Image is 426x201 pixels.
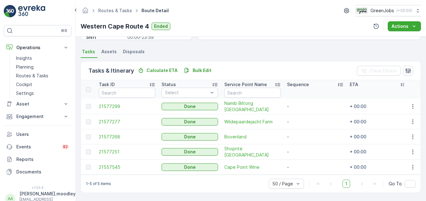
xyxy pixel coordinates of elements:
[184,149,196,155] p: Done
[4,141,72,153] a: Events82
[13,80,72,89] a: Cockpit
[162,81,176,88] p: Status
[350,81,358,88] p: ETA
[16,144,58,150] p: Events
[123,49,145,55] span: Disposals
[16,44,59,51] p: Operations
[4,41,72,54] button: Operations
[101,49,117,55] span: Assets
[388,21,421,31] button: Actions
[357,66,401,76] button: Clear Filters
[355,5,421,16] button: GreenJobs(+02:00)
[13,89,72,98] a: Settings
[347,160,409,175] td: + 00:00
[135,67,180,74] button: Calculate ETA
[347,144,409,160] td: + 00:00
[224,81,267,88] p: Service Point Name
[86,119,91,124] div: Toggle Row Selected
[224,100,281,113] a: Namib Biltong Wellington
[184,134,196,140] p: Done
[19,191,76,197] p: [PERSON_NAME].moodley
[284,99,347,114] td: -
[224,134,281,140] a: Bovenland
[127,34,186,40] p: 00:00-23:59
[370,8,394,14] p: GreenJobs
[4,110,72,123] button: Engagement
[16,90,34,96] p: Settings
[146,67,178,74] p: Calculate ETA
[61,28,67,33] p: ⌘B
[184,103,196,110] p: Done
[13,71,72,80] a: Routes & Tasks
[181,67,214,74] button: Bulk Edit
[287,81,309,88] p: Sequence
[284,129,347,144] td: -
[13,54,72,63] a: Insights
[99,119,155,125] a: 21577277
[224,164,281,170] a: Cape Point Wine
[284,114,347,129] td: -
[4,153,72,166] a: Reports
[162,118,218,126] button: Done
[347,129,409,144] td: + 00:00
[347,99,409,114] td: + 00:00
[284,160,347,175] td: -
[162,148,218,156] button: Done
[370,68,397,74] p: Clear Filters
[224,88,281,98] input: Search
[99,149,155,155] a: 21577251
[16,55,32,61] p: Insights
[86,104,91,109] div: Toggle Row Selected
[82,9,89,15] a: Homepage
[152,23,170,30] button: Ended
[86,165,91,170] div: Toggle Row Selected
[184,119,196,125] p: Done
[389,181,402,187] span: Go To
[4,128,72,141] a: Users
[140,8,170,14] span: Route Detail
[99,164,155,170] a: 21557545
[16,169,69,175] p: Documents
[4,5,16,18] img: logo
[343,180,350,188] span: 1
[224,100,281,113] span: Namib Biltong [GEOGRAPHIC_DATA]
[86,34,125,40] p: Shift
[99,134,155,140] a: 21577268
[98,8,132,13] a: Routes & Tasks
[82,49,95,55] span: Tasks
[16,131,69,137] p: Users
[184,164,196,170] p: Done
[16,81,32,88] p: Cockpit
[347,114,409,129] td: + 00:00
[86,149,91,154] div: Toggle Row Selected
[193,67,211,74] p: Bulk Edit
[86,134,91,139] div: Toggle Row Selected
[13,63,72,71] a: Planning
[4,186,72,189] span: v 1.50.4
[16,73,48,79] p: Routes & Tasks
[99,103,155,110] a: 21577299
[4,98,72,110] button: Asset
[16,101,59,107] p: Asset
[165,90,208,96] p: Select
[99,81,115,88] p: Task ID
[397,8,412,13] p: ( +02:00 )
[18,5,45,18] img: logo_light-DOdMpM7g.png
[86,181,111,186] p: 1-5 of 5 items
[16,156,69,162] p: Reports
[99,88,155,98] input: Search
[16,64,34,70] p: Planning
[162,103,218,110] button: Done
[224,119,281,125] span: Wildepaardejacht Farm
[81,22,149,31] p: Western Cape Route 4
[355,7,368,14] img: Green_Jobs_Logo.png
[391,23,408,29] p: Actions
[16,113,59,120] p: Engagement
